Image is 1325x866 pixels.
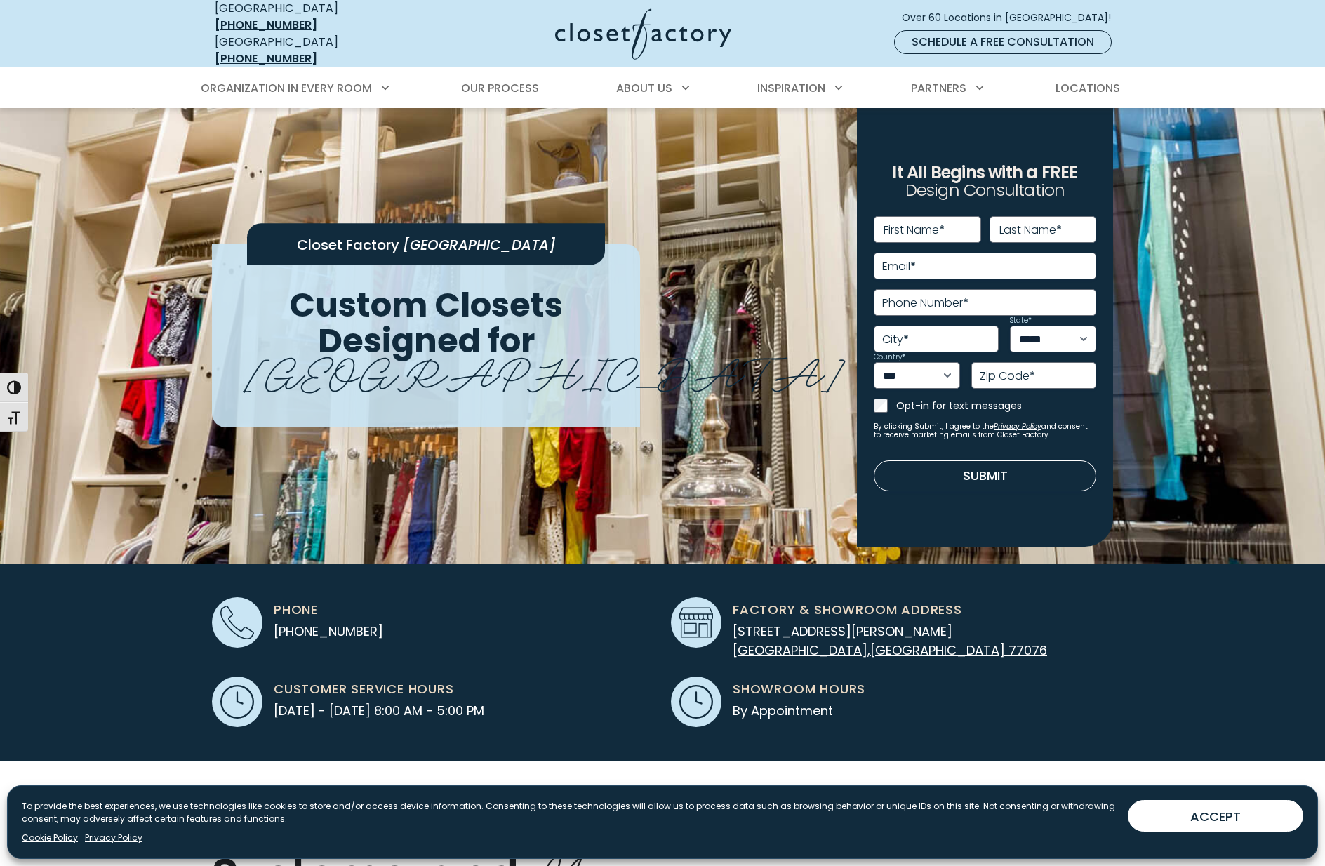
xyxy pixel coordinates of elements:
span: Locations [1056,80,1120,96]
span: 77076 [1008,641,1047,659]
nav: Primary Menu [191,69,1134,108]
span: [GEOGRAPHIC_DATA] [403,235,556,255]
a: [PHONE_NUMBER] [215,17,317,33]
label: State [1010,317,1032,324]
span: Factory & Showroom Address [733,600,962,619]
span: Custom Closets Designed for [289,281,563,364]
span: Our Process [461,80,539,96]
label: Country [874,354,905,361]
label: Zip Code [980,371,1035,382]
span: [STREET_ADDRESS][PERSON_NAME] [733,622,952,640]
a: [PHONE_NUMBER] [215,51,317,67]
p: To provide the best experiences, we use technologies like cookies to store and/or access device i... [22,800,1117,825]
span: Over 60 Locations in [GEOGRAPHIC_DATA]! [902,11,1122,25]
button: Submit [874,460,1096,491]
span: By Appointment [733,701,833,720]
a: Cookie Policy [22,832,78,844]
div: [GEOGRAPHIC_DATA] [215,34,418,67]
span: About Us [616,80,672,96]
label: City [882,334,909,345]
span: [GEOGRAPHIC_DATA] [244,338,844,401]
span: Organization in Every Room [201,80,372,96]
button: ACCEPT [1128,800,1303,832]
a: Schedule a Free Consultation [894,30,1112,54]
label: Opt-in for text messages [896,399,1096,413]
span: Partners [911,80,966,96]
a: [PHONE_NUMBER] [274,622,383,640]
img: Closet Factory Logo [555,8,731,60]
label: Last Name [999,225,1062,236]
a: Privacy Policy [994,421,1041,432]
label: Phone Number [882,298,968,309]
span: [DATE] - [DATE] 8:00 AM - 5:00 PM [274,701,484,720]
a: Over 60 Locations in [GEOGRAPHIC_DATA]! [901,6,1123,30]
a: [STREET_ADDRESS][PERSON_NAME] [GEOGRAPHIC_DATA],[GEOGRAPHIC_DATA] 77076 [733,622,1047,659]
span: [GEOGRAPHIC_DATA] [870,641,1005,659]
small: By clicking Submit, I agree to the and consent to receive marketing emails from Closet Factory. [874,422,1096,439]
label: Email [882,261,916,272]
a: Privacy Policy [85,832,142,844]
span: Design Consultation [905,179,1065,202]
span: Phone [274,600,318,619]
span: Inspiration [757,80,825,96]
span: Customer Service Hours [274,679,454,698]
span: It All Begins with a FREE [892,161,1077,184]
label: First Name [884,225,945,236]
span: Showroom Hours [733,679,865,698]
span: [GEOGRAPHIC_DATA] [733,641,867,659]
span: Closet Factory [297,235,399,255]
